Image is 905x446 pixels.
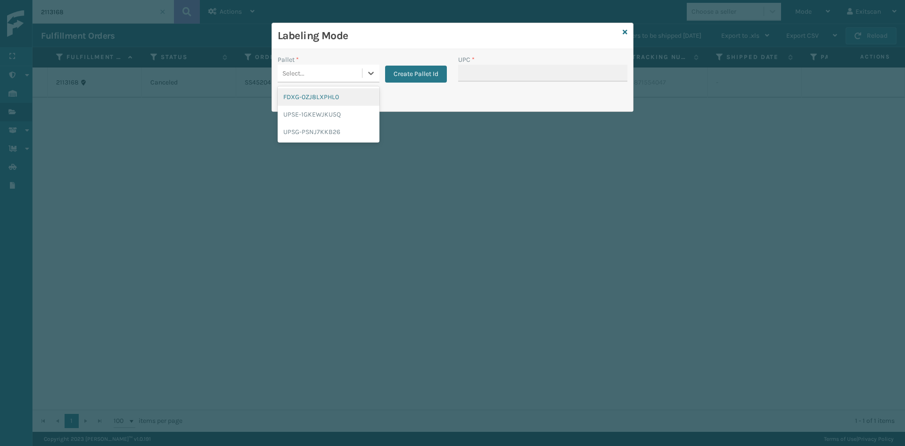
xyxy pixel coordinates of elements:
[278,55,299,65] label: Pallet
[385,66,447,83] button: Create Pallet Id
[278,88,379,106] div: FDXG-0ZJ8LXPHL0
[278,106,379,123] div: UPSE-1GKEWJKU5Q
[282,68,304,78] div: Select...
[278,123,379,141] div: UPSG-PSNJ7KKB26
[278,29,619,43] h3: Labeling Mode
[458,55,475,65] label: UPC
